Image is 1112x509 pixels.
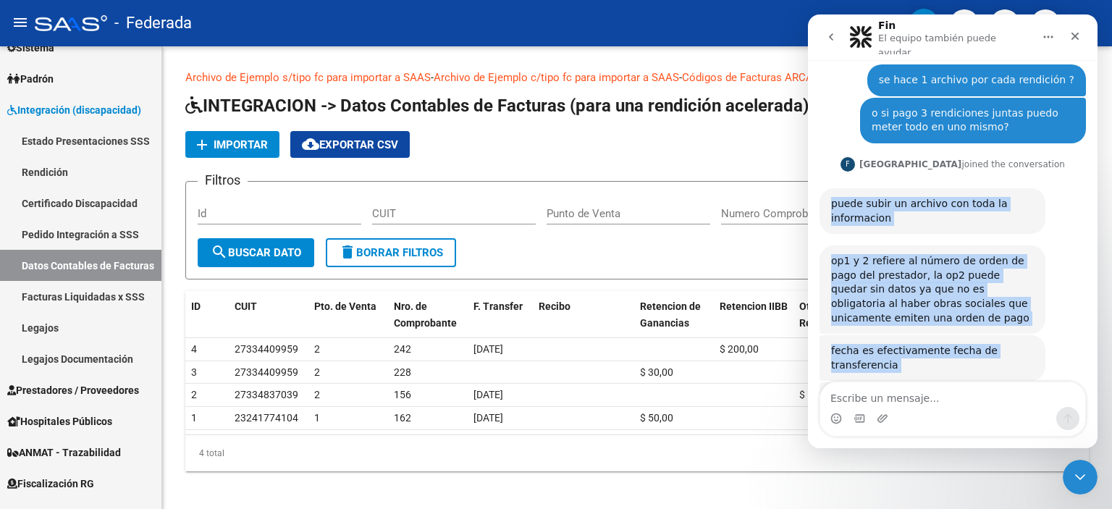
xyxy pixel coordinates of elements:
iframe: Intercom live chat [1063,460,1098,495]
datatable-header-cell: Retencion IIBB [714,291,793,339]
span: 27334409959 [235,343,298,355]
span: 27334409959 [235,366,298,378]
mat-icon: add [193,136,211,153]
span: INTEGRACION -> Datos Contables de Facturas (para una rendición acelerada) [185,96,809,116]
span: Borrar Filtros [339,246,443,259]
button: Exportar CSV [290,131,410,158]
span: Nro. de Comprobante [394,300,457,329]
a: Archivo de Ejemplo s/tipo fc para importar a SAAS [185,71,431,84]
a: Códigos de Facturas ARCA [682,71,813,84]
span: Prestadores / Proveedores [7,382,139,398]
span: Importar [214,138,268,151]
mat-icon: cloud_download [302,135,319,153]
span: 1 [314,412,320,424]
datatable-header-cell: F. Transfer [468,291,533,339]
datatable-header-cell: Pto. de Venta [308,291,388,339]
h3: Filtros [198,170,248,190]
span: 2 [314,343,320,355]
mat-icon: menu [12,14,29,31]
span: 3 [191,366,197,378]
span: 27334837039 [235,389,298,400]
a: Archivo de Ejemplo c/tipo fc para importar a SAAS [434,71,679,84]
span: Sistema [7,40,54,56]
span: Exportar CSV [302,138,398,151]
datatable-header-cell: Retencion de Ganancias [634,291,714,339]
span: Hospitales Públicos [7,413,112,429]
span: $ 100,00 [799,389,838,400]
span: 1 [191,412,197,424]
datatable-header-cell: CUIT [229,291,308,339]
iframe: Intercom live chat [808,14,1098,448]
span: 242 [394,343,411,355]
span: 4 [191,343,197,355]
span: Padrón [7,71,54,87]
datatable-header-cell: Nro. de Comprobante [388,291,468,339]
span: 156 [394,389,411,400]
span: $ 200,00 [720,343,759,355]
span: Buscar Dato [211,246,301,259]
span: Retencion de Ganancias [640,300,701,329]
span: 2 [314,389,320,400]
span: Recibo [539,300,570,312]
span: 2 [191,389,197,400]
datatable-header-cell: ID [185,291,229,339]
span: $ 30,00 [640,366,673,378]
span: Pto. de Venta [314,300,376,312]
mat-icon: search [211,243,228,261]
span: ID [191,300,201,312]
span: - Federada [114,7,192,39]
span: Integración (discapacidad) [7,102,141,118]
span: Fiscalización RG [7,476,94,492]
span: 228 [394,366,411,378]
span: Otras Retenciones [799,300,857,329]
span: Retencion IIBB [720,300,788,312]
span: ANMAT - Trazabilidad [7,445,121,460]
span: CUIT [235,300,257,312]
span: $ 50,00 [640,412,673,424]
button: Importar [185,131,279,158]
span: 2 [314,366,320,378]
p: - - [185,70,1089,85]
button: Borrar Filtros [326,238,456,267]
span: F. Transfer [473,300,523,312]
span: [DATE] [473,343,503,355]
span: 23241774104 [235,412,298,424]
datatable-header-cell: Recibo [533,291,634,339]
datatable-header-cell: Otras Retenciones [793,291,873,339]
button: Buscar Dato [198,238,314,267]
span: 162 [394,412,411,424]
div: 4 total [185,435,1089,471]
span: [DATE] [473,389,503,400]
span: [DATE] [473,412,503,424]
